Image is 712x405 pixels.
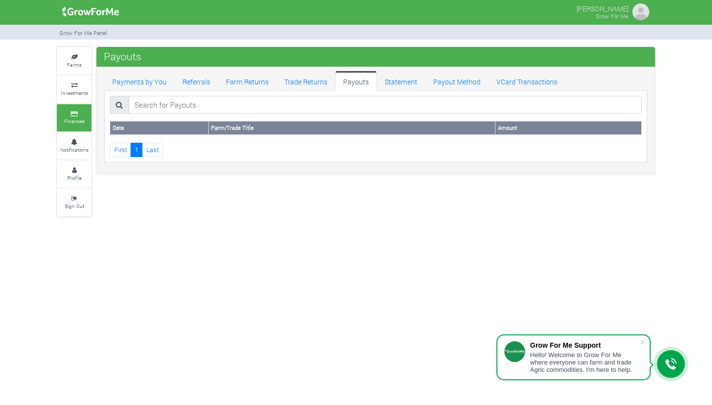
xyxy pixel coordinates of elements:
[59,2,123,22] img: growforme image
[59,29,107,37] small: Grow For Me Panel
[57,161,91,188] a: Profile
[577,2,628,14] p: [PERSON_NAME]
[175,71,218,91] a: Referrals
[64,118,85,124] small: Finances
[60,146,89,153] small: Notifications
[276,71,335,91] a: Trade Returns
[335,71,377,91] a: Payouts
[425,71,489,91] a: Payout Method
[631,2,651,22] img: growforme image
[530,341,640,349] div: Grow For Me Support
[596,12,628,20] small: Grow For Me
[110,121,209,135] th: Date
[67,174,82,181] small: Profile
[489,71,565,91] a: VCard Transactions
[129,96,642,114] input: Search for Payouts
[110,143,131,157] a: First
[65,202,84,209] small: Sign Out
[495,121,642,135] th: Amount
[61,89,88,96] small: Investments
[67,61,82,68] small: Farms
[131,143,142,157] a: 1
[209,121,495,135] th: Farm/Trade Title
[104,71,175,91] a: Payments by You
[101,46,144,66] span: Payouts
[57,189,91,216] a: Sign Out
[57,132,91,160] a: Notifications
[142,143,163,157] a: Last
[530,351,640,373] div: Hello! Welcome to Grow For Me where everyone can farm and trade Agric commodities. I'm here to help.
[110,143,642,157] nav: Page Navigation
[57,104,91,131] a: Finances
[377,71,425,91] a: Statement
[57,76,91,103] a: Investments
[57,47,91,75] a: Farms
[218,71,276,91] a: Farm Returns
